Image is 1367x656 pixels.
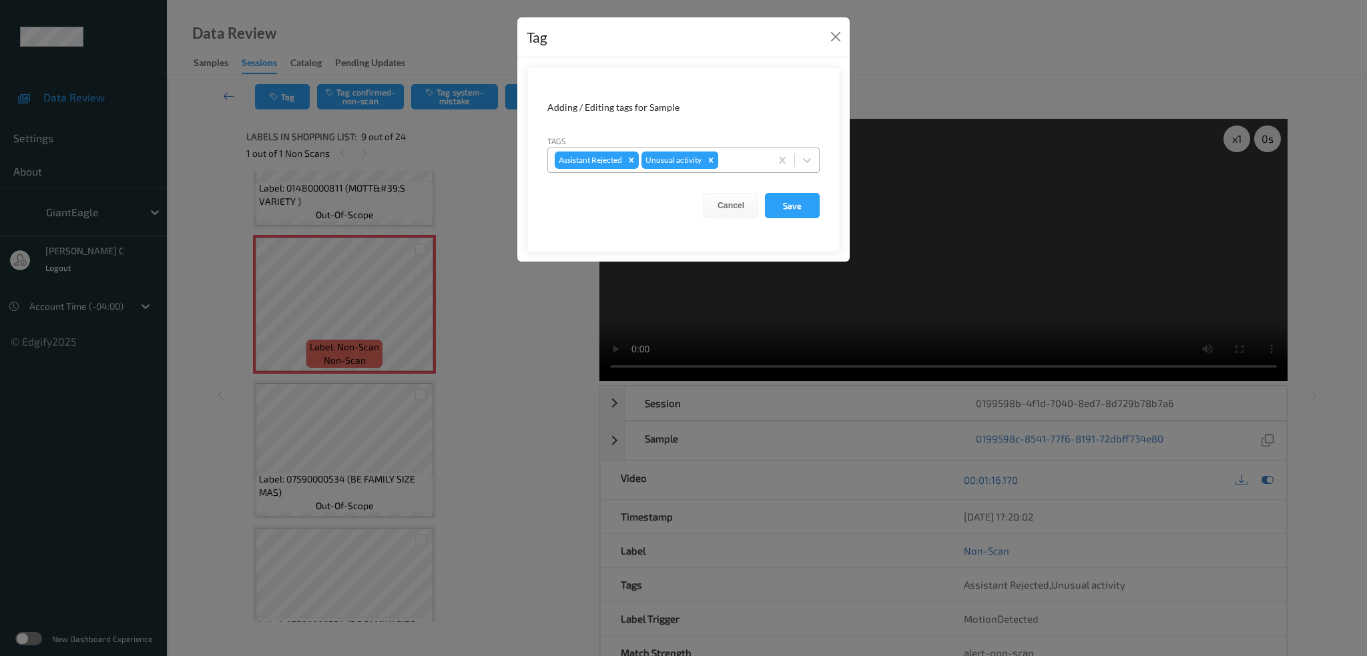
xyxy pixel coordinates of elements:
[547,135,566,147] label: Tags
[555,151,624,169] div: Assistant Rejected
[704,193,758,218] button: Cancel
[641,151,704,169] div: Unusual activity
[527,27,547,48] div: Tag
[547,101,820,114] div: Adding / Editing tags for Sample
[624,151,639,169] div: Remove Assistant Rejected
[765,193,820,218] button: Save
[704,151,718,169] div: Remove Unusual activity
[826,27,845,46] button: Close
